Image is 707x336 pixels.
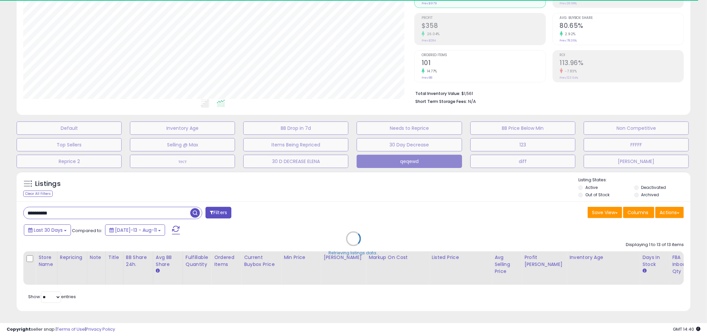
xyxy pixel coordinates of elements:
button: тест [130,155,235,168]
button: Selling @ Max [130,138,235,151]
button: FFFFF [584,138,689,151]
small: 2.92% [563,32,576,37]
small: Prev: 88 [422,76,432,80]
button: Inventory Age [130,122,235,135]
b: Total Inventory Value: [415,91,460,96]
strong: Copyright [7,326,31,332]
button: Default [17,122,122,135]
a: Privacy Policy [86,326,115,332]
h2: 101 [422,59,545,68]
button: BB Price Below Min [470,122,575,135]
button: Items Being Repriced [243,138,348,151]
small: 26.04% [425,32,440,37]
span: N/A [468,98,476,105]
h2: $358 [422,22,545,31]
button: 30 D DECREASE ELENA [243,155,348,168]
button: Non Competitive [584,122,689,135]
b: Short Term Storage Fees: [415,99,467,104]
button: Reprice 2 [17,155,122,168]
small: 14.77% [425,69,437,74]
h2: 80.65% [560,22,683,31]
button: 123 [470,138,575,151]
span: Avg. Buybox Share [560,16,683,20]
small: Prev: $284 [422,39,436,42]
small: -7.83% [563,69,577,74]
span: Ordered Items [422,53,545,57]
button: 30 Day Decrease [357,138,462,151]
span: Profit [422,16,545,20]
a: Terms of Use [57,326,85,332]
li: $1,561 [415,89,679,97]
button: qeqewd [357,155,462,168]
button: Needs to Reprice [357,122,462,135]
span: 2025-09-11 14:40 GMT [673,326,700,332]
button: [PERSON_NAME] [584,155,689,168]
small: Prev: 123.64% [560,76,578,80]
small: Prev: $979 [422,1,437,5]
h2: 113.96% [560,59,683,68]
button: diff [470,155,575,168]
small: Prev: 28.98% [560,1,577,5]
button: BB Drop in 7d [243,122,348,135]
small: Prev: 78.36% [560,39,577,42]
div: seller snap | | [7,326,115,333]
button: Top Sellers [17,138,122,151]
div: Retrieving listings data.. [329,250,379,256]
span: ROI [560,53,683,57]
